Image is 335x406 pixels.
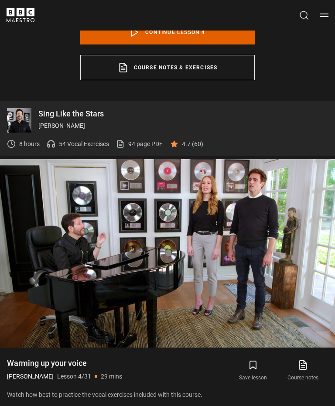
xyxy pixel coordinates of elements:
button: Save lesson [228,358,278,383]
p: [PERSON_NAME] [7,372,54,381]
p: Lesson 4/31 [57,372,91,381]
p: 29 mins [101,372,122,381]
p: Watch how best to practice the vocal exercises included with this course. [7,390,212,399]
h1: Warming up your voice [7,358,122,368]
p: 4.7 (60) [182,140,203,149]
p: 54 Vocal Exercises [59,140,109,149]
p: 8 hours [19,140,40,149]
a: Course notes [278,358,328,383]
a: Course notes & exercises [80,55,255,80]
button: Toggle navigation [320,11,328,20]
svg: BBC Maestro [7,8,34,22]
a: 94 page PDF [116,140,163,149]
p: Sing Like the Stars [38,110,328,118]
a: Continue lesson 4 [80,20,255,44]
p: [PERSON_NAME] [38,121,328,130]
